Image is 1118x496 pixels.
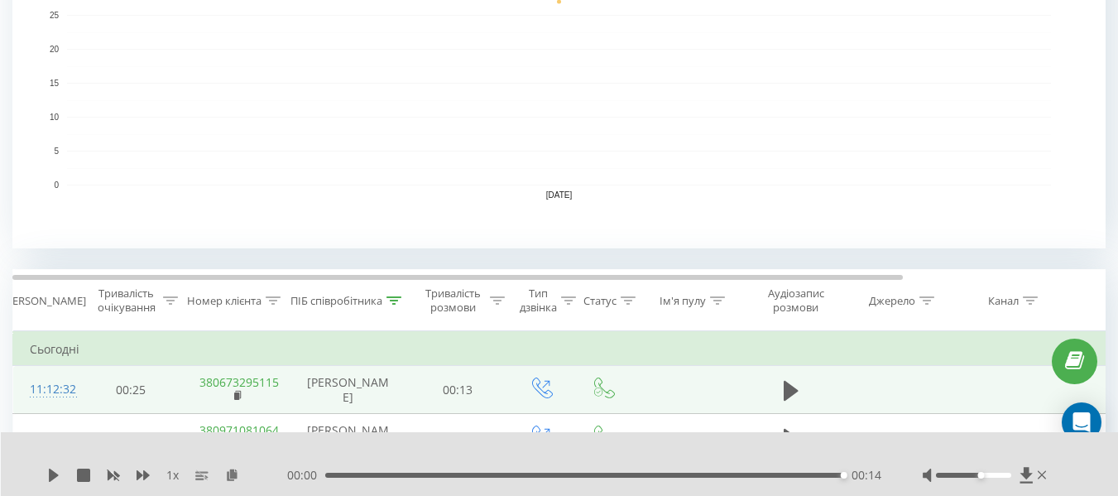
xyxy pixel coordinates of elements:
div: Статус [583,294,617,308]
div: Тип дзвінка [520,287,557,315]
span: 00:00 [287,467,325,484]
td: 00:21 [79,414,183,462]
div: [PERSON_NAME] [2,294,86,308]
text: 5 [54,147,59,156]
span: 00:14 [852,467,881,484]
text: 15 [50,79,60,88]
div: 11:12:32 [30,373,63,406]
div: Open Intercom Messenger [1062,402,1101,442]
div: Джерело [869,294,915,308]
td: 00:25 [79,366,183,414]
td: [PERSON_NAME] [290,414,406,462]
span: 1 x [166,467,179,484]
td: [PERSON_NAME] [290,366,406,414]
text: 25 [50,11,60,20]
div: Тривалість розмови [420,287,486,315]
div: Номер клієнта [187,294,262,308]
a: 380971081064 [199,422,279,438]
div: ПІБ співробітника [290,294,382,308]
text: 0 [54,181,59,190]
td: 00:13 [406,366,510,414]
td: 00:20 [406,414,510,462]
div: Аудіозапис розмови [756,287,836,315]
text: [DATE] [546,190,573,200]
a: 380673295115 [199,374,279,390]
text: 20 [50,45,60,54]
text: 10 [50,113,60,122]
div: Accessibility label [977,472,984,479]
div: Ім'я пулу [660,294,706,308]
div: Тривалість очікування [94,287,159,315]
div: 11:06:10 [30,421,63,454]
div: Канал [988,294,1019,308]
div: Accessibility label [841,472,847,479]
